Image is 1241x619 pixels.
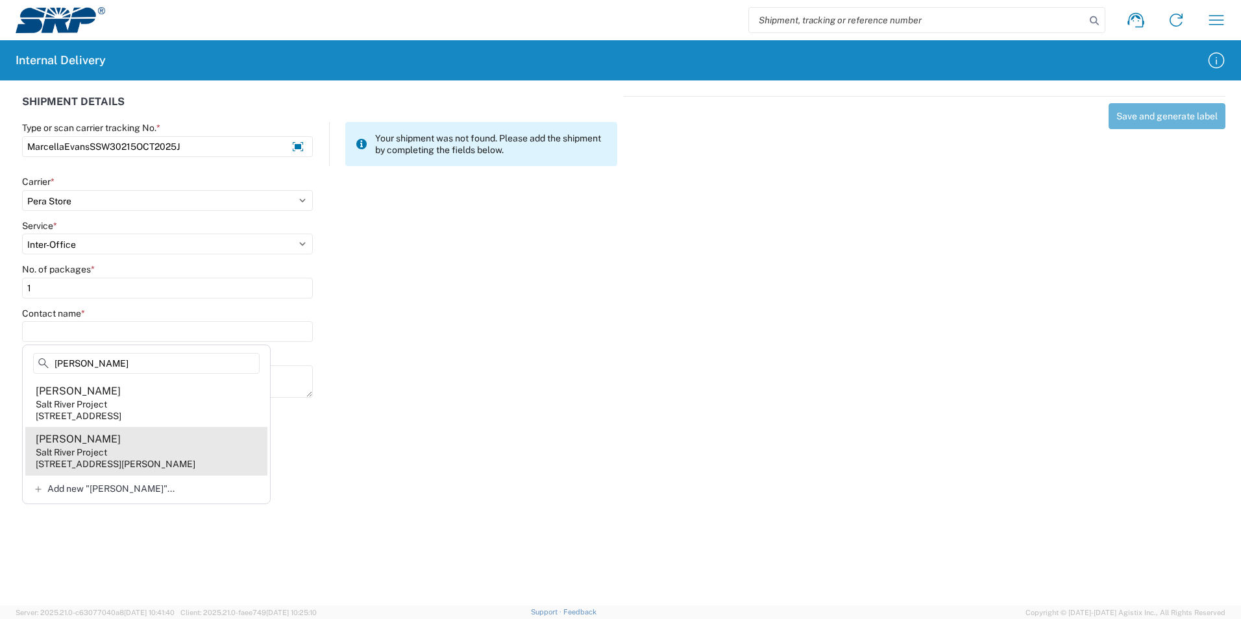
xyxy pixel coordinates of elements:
[22,176,55,188] label: Carrier
[16,53,106,68] h2: Internal Delivery
[22,122,160,134] label: Type or scan carrier tracking No.
[36,410,121,422] div: [STREET_ADDRESS]
[563,608,596,616] a: Feedback
[375,132,607,156] span: Your shipment was not found. Please add the shipment by completing the fields below.
[124,609,175,616] span: [DATE] 10:41:40
[1026,607,1225,618] span: Copyright © [DATE]-[DATE] Agistix Inc., All Rights Reserved
[36,458,195,470] div: [STREET_ADDRESS][PERSON_NAME]
[22,220,57,232] label: Service
[36,384,121,398] div: [PERSON_NAME]
[36,446,107,458] div: Salt River Project
[16,7,105,33] img: srp
[180,609,317,616] span: Client: 2025.21.0-faee749
[22,96,617,122] div: SHIPMENT DETAILS
[36,398,107,410] div: Salt River Project
[47,483,175,494] span: Add new "[PERSON_NAME]"...
[16,609,175,616] span: Server: 2025.21.0-c63077040a8
[749,8,1085,32] input: Shipment, tracking or reference number
[22,263,95,275] label: No. of packages
[36,432,121,446] div: [PERSON_NAME]
[22,308,85,319] label: Contact name
[266,609,317,616] span: [DATE] 10:25:10
[531,608,563,616] a: Support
